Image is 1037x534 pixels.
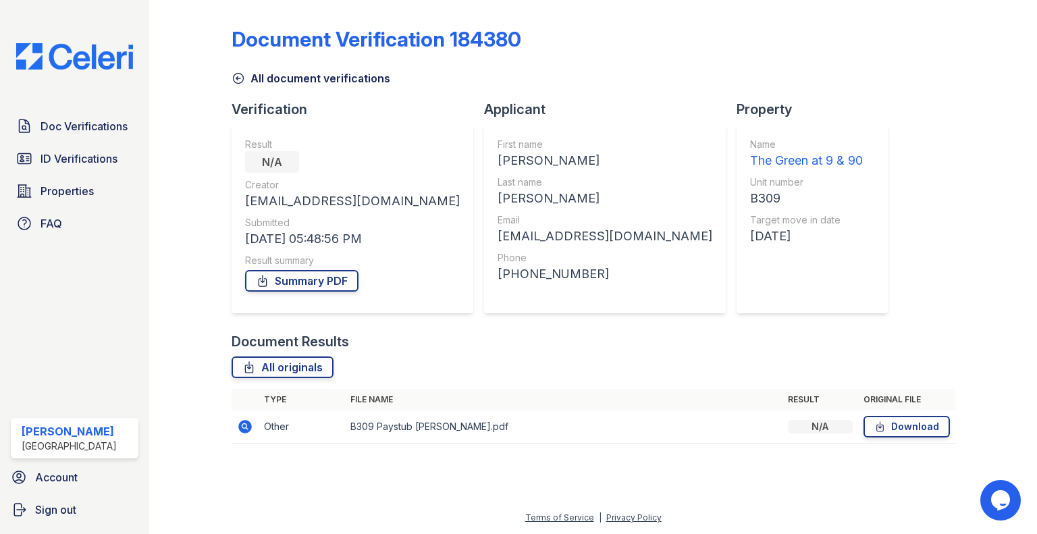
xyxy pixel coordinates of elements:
span: ID Verifications [41,151,117,167]
div: [EMAIL_ADDRESS][DOMAIN_NAME] [498,227,712,246]
div: [PERSON_NAME] [498,151,712,170]
iframe: chat widget [980,480,1023,520]
a: Properties [11,178,138,205]
div: Result [245,138,460,151]
div: The Green at 9 & 90 [750,151,863,170]
div: N/A [245,151,299,173]
a: Doc Verifications [11,113,138,140]
div: Verification [232,100,484,119]
div: [GEOGRAPHIC_DATA] [22,439,117,453]
div: B309 [750,189,863,208]
div: [EMAIL_ADDRESS][DOMAIN_NAME] [245,192,460,211]
img: CE_Logo_Blue-a8612792a0a2168367f1c8372b55b34899dd931a85d93a1a3d3e32e68fde9ad4.png [5,43,144,70]
span: Sign out [35,502,76,518]
th: File name [345,389,782,410]
span: Doc Verifications [41,118,128,134]
div: | [599,512,602,523]
td: Other [259,410,345,444]
div: Unit number [750,176,863,189]
div: [DATE] [750,227,863,246]
div: Applicant [484,100,737,119]
div: Name [750,138,863,151]
div: N/A [788,420,853,433]
div: [PHONE_NUMBER] [498,265,712,284]
div: [PERSON_NAME] [498,189,712,208]
div: Creator [245,178,460,192]
span: FAQ [41,215,62,232]
span: Account [35,469,78,485]
div: First name [498,138,712,151]
div: [PERSON_NAME] [22,423,117,439]
span: Properties [41,183,94,199]
div: Document Verification 184380 [232,27,521,51]
a: Summary PDF [245,270,358,292]
div: Document Results [232,332,349,351]
th: Result [782,389,858,410]
a: Account [5,464,144,491]
div: Email [498,213,712,227]
th: Type [259,389,345,410]
a: All document verifications [232,70,390,86]
div: Phone [498,251,712,265]
div: Submitted [245,216,460,230]
a: Sign out [5,496,144,523]
th: Original file [858,389,955,410]
div: Property [737,100,899,119]
td: B309 Paystub [PERSON_NAME].pdf [345,410,782,444]
div: Result summary [245,254,460,267]
div: Last name [498,176,712,189]
a: Terms of Service [525,512,594,523]
a: Privacy Policy [606,512,662,523]
a: All originals [232,356,334,378]
div: [DATE] 05:48:56 PM [245,230,460,248]
a: FAQ [11,210,138,237]
a: ID Verifications [11,145,138,172]
a: Download [863,416,950,437]
a: Name The Green at 9 & 90 [750,138,863,170]
div: Target move in date [750,213,863,227]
